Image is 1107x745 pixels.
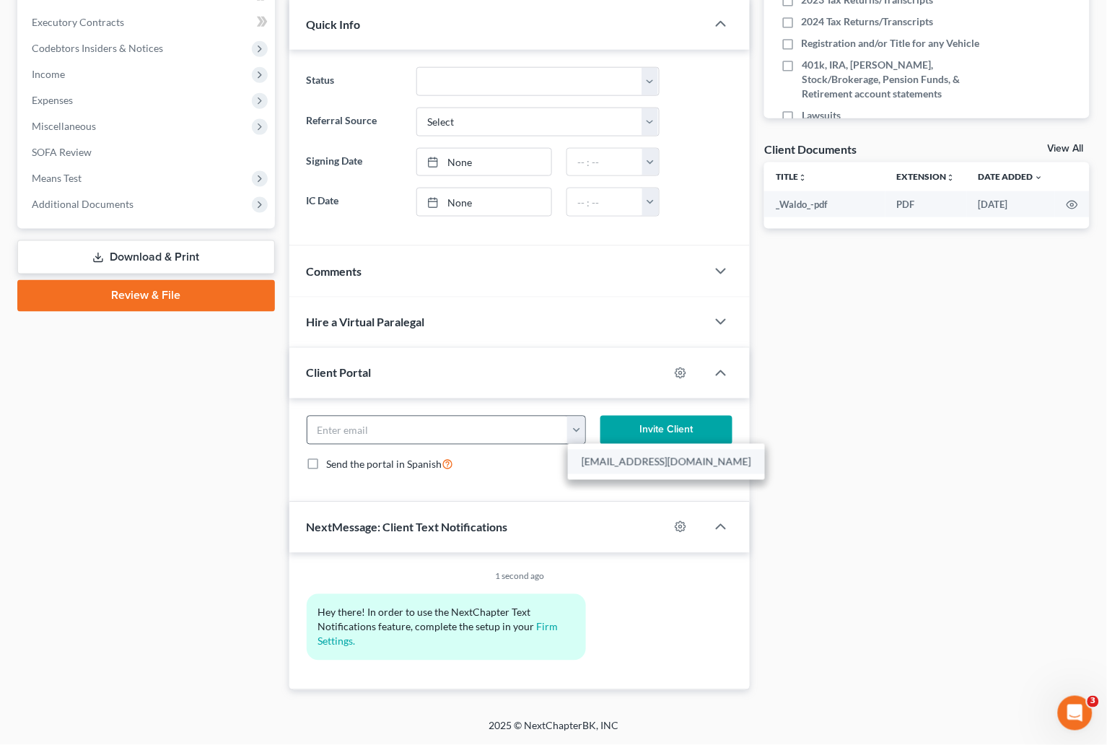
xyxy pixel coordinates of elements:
span: Income [32,68,65,80]
label: Signing Date [299,148,410,177]
input: -- : -- [567,188,643,216]
i: expand_more [1035,173,1043,182]
label: Referral Source [299,108,410,136]
a: None [417,188,551,216]
a: Download & Print [17,240,275,274]
i: unfold_more [947,173,955,182]
a: View All [1048,144,1084,154]
span: Quick Info [307,17,361,31]
a: Executory Contracts [20,9,275,35]
label: Status [299,67,410,96]
span: NextMessage: Client Text Notifications [307,520,508,534]
span: Comments [307,264,362,278]
td: [DATE] [967,191,1055,217]
span: 3 [1088,696,1099,707]
span: 401k, IRA, [PERSON_NAME], Stock/Brokerage, Pension Funds, & Retirement account statements [802,58,996,101]
a: None [417,149,551,176]
span: Hey there! In order to use the NextChapter Text Notifications feature, complete the setup in your [318,606,535,633]
span: Lawsuits [802,108,841,123]
div: Client Documents [764,141,857,157]
span: SOFA Review [32,146,92,158]
a: Titleunfold_more [776,171,807,182]
div: 2025 © NextChapterBK, INC [142,719,965,745]
span: Expenses [32,94,73,106]
label: IC Date [299,188,410,217]
span: Client Portal [307,366,372,380]
span: 2024 Tax Returns/Transcripts [802,14,934,29]
span: Additional Documents [32,198,134,210]
button: Invite Client [600,416,733,445]
a: SOFA Review [20,139,275,165]
a: Extensionunfold_more [897,171,955,182]
span: Means Test [32,172,82,184]
a: Review & File [17,280,275,312]
span: Executory Contracts [32,16,124,28]
span: Registration and/or Title for any Vehicle [802,36,980,51]
input: Enter email [307,417,569,444]
td: PDF [885,191,967,217]
i: unfold_more [798,173,807,182]
iframe: Intercom live chat [1058,696,1093,731]
td: _Waldo_-pdf [764,191,885,217]
span: Hire a Virtual Paralegal [307,315,425,329]
span: Miscellaneous [32,120,96,132]
div: 1 second ago [307,570,733,583]
a: [EMAIL_ADDRESS][DOMAIN_NAME] [568,450,765,474]
a: Date Added expand_more [979,171,1043,182]
input: -- : -- [567,149,643,176]
span: Codebtors Insiders & Notices [32,42,163,54]
span: Send the portal in Spanish [327,458,442,471]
